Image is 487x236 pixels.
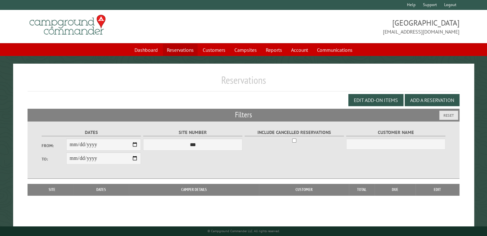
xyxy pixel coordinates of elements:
[244,18,459,35] span: [GEOGRAPHIC_DATA] [EMAIL_ADDRESS][DOMAIN_NAME]
[28,74,459,91] h1: Reservations
[287,44,312,56] a: Account
[349,184,375,195] th: Total
[348,94,403,106] button: Edit Add-on Items
[42,156,67,162] label: To:
[31,184,73,195] th: Site
[143,129,243,136] label: Site Number
[42,143,67,149] label: From:
[259,184,349,195] th: Customer
[262,44,286,56] a: Reports
[346,129,446,136] label: Customer Name
[405,94,459,106] button: Add a Reservation
[313,44,356,56] a: Communications
[129,184,259,195] th: Camper Details
[245,129,344,136] label: Include Cancelled Reservations
[28,109,459,121] h2: Filters
[439,111,458,120] button: Reset
[231,44,261,56] a: Campsites
[131,44,162,56] a: Dashboard
[207,229,280,233] small: © Campground Commander LLC. All rights reserved.
[73,184,129,195] th: Dates
[42,129,141,136] label: Dates
[199,44,229,56] a: Customers
[163,44,198,56] a: Reservations
[416,184,459,195] th: Edit
[375,184,416,195] th: Due
[28,12,108,37] img: Campground Commander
